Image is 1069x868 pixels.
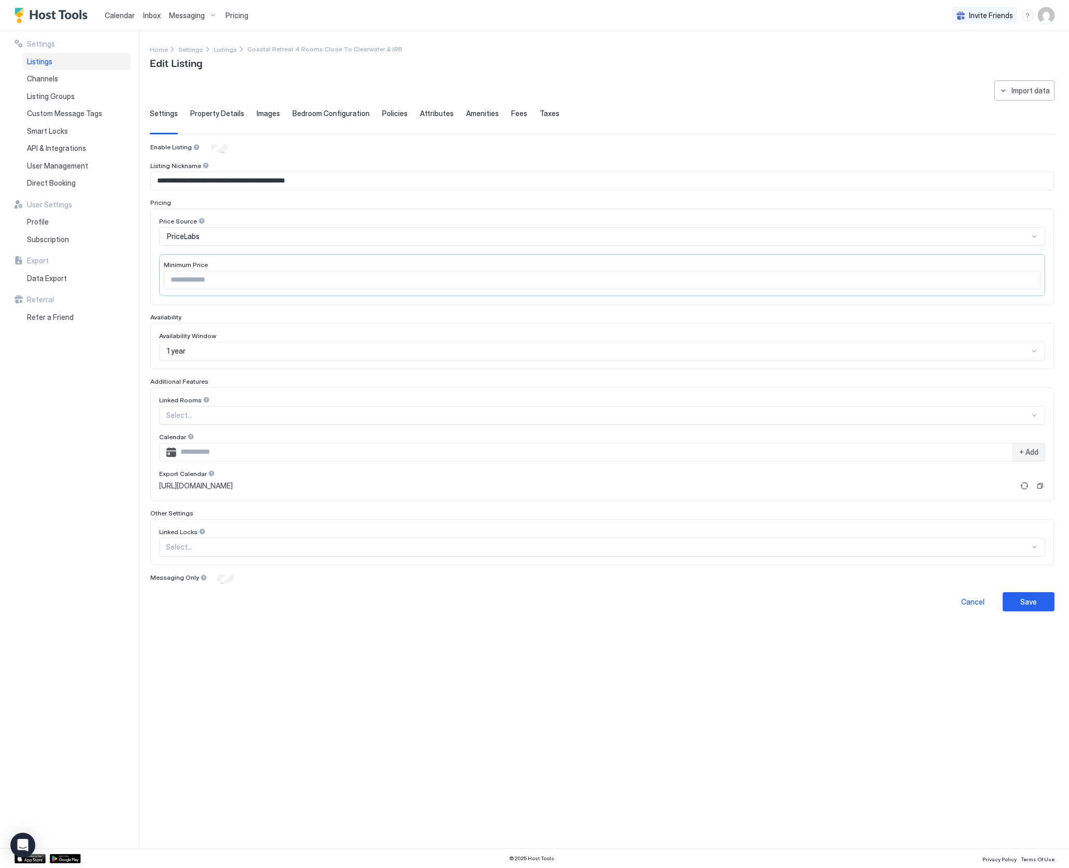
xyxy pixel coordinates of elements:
a: User Management [23,157,131,175]
a: Privacy Policy [982,853,1017,864]
a: API & Integrations [23,139,131,157]
button: Save [1003,592,1054,611]
a: Profile [23,213,131,231]
div: Open Intercom Messenger [10,833,35,858]
a: Home [150,44,168,54]
a: Host Tools Logo [15,8,92,23]
span: Privacy Policy [982,856,1017,862]
span: Messaging Only [150,573,199,581]
span: Profile [27,217,49,227]
span: Settings [178,46,203,53]
span: Refer a Friend [27,313,74,322]
span: Export Calendar [159,470,207,478]
a: Inbox [143,10,161,21]
span: Data Export [27,274,67,283]
span: Listings [214,46,237,53]
input: Input Field [176,443,1012,461]
a: Listing Groups [23,88,131,105]
a: Subscription [23,231,131,248]
span: Linked Locks [159,528,198,536]
a: Settings [178,44,203,54]
a: Google Play Store [50,854,81,863]
span: Images [257,109,280,118]
span: Direct Booking [27,178,76,188]
span: Messaging [169,11,205,20]
a: Listings [214,44,237,54]
div: Import data [1011,85,1050,96]
a: Refer a Friend [23,309,131,326]
div: Save [1020,596,1037,607]
span: Amenities [466,109,499,118]
span: Policies [382,109,407,118]
a: Channels [23,70,131,88]
span: Enable Listing [150,143,192,151]
a: Data Export [23,270,131,287]
span: Channels [27,74,58,83]
span: Fees [511,109,527,118]
span: Listing Nickname [150,162,201,170]
div: menu [1021,9,1034,22]
span: Referral [27,295,54,304]
span: Home [150,46,168,53]
input: Input Field [164,271,1040,289]
span: Breadcrumb [247,45,402,53]
div: Breadcrumb [214,44,237,54]
span: Listings [27,57,52,66]
span: Custom Message Tags [27,109,102,118]
span: Terms Of Use [1021,856,1054,862]
input: Input Field [151,172,1053,190]
a: Custom Message Tags [23,105,131,122]
span: Availability Window [159,332,216,340]
span: Attributes [420,109,454,118]
span: Other Settings [150,509,193,517]
a: Smart Locks [23,122,131,140]
a: Direct Booking [23,174,131,192]
span: Calendar [105,11,135,20]
span: PriceLabs [167,232,200,241]
span: Smart Locks [27,127,68,136]
div: User profile [1038,7,1054,24]
span: Taxes [540,109,559,118]
span: © 2025 Host Tools [509,855,554,862]
a: Calendar [105,10,135,21]
button: Cancel [947,592,998,611]
span: Property Details [190,109,244,118]
span: Minimum Price [164,261,208,269]
span: Edit Listing [150,54,202,70]
span: Additional Features [150,377,208,385]
div: Cancel [961,596,984,607]
span: Inbox [143,11,161,20]
span: Price Source [159,217,197,225]
span: User Management [27,161,88,171]
span: User Settings [27,200,72,209]
span: Invite Friends [969,11,1013,20]
span: Availability [150,313,181,321]
span: [URL][DOMAIN_NAME] [159,481,233,491]
div: Breadcrumb [178,44,203,54]
a: [URL][DOMAIN_NAME] [159,481,1014,491]
span: Pricing [150,199,171,206]
span: Listing Groups [27,92,75,101]
a: Terms Of Use [1021,853,1054,864]
span: Bedroom Configuration [292,109,370,118]
span: API & Integrations [27,144,86,153]
button: Import data [994,80,1054,101]
a: Listings [23,53,131,71]
span: Export [27,256,49,265]
div: Breadcrumb [150,44,168,54]
span: Settings [27,39,55,49]
span: 1 year [167,346,186,356]
span: Subscription [27,235,69,244]
span: Calendar [159,433,186,441]
span: + Add [1019,447,1038,457]
span: Settings [150,109,178,118]
span: Pricing [226,11,248,20]
button: Copy [1035,481,1045,491]
button: Refresh [1018,480,1031,492]
a: App Store [15,854,46,863]
span: Linked Rooms [159,396,202,404]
